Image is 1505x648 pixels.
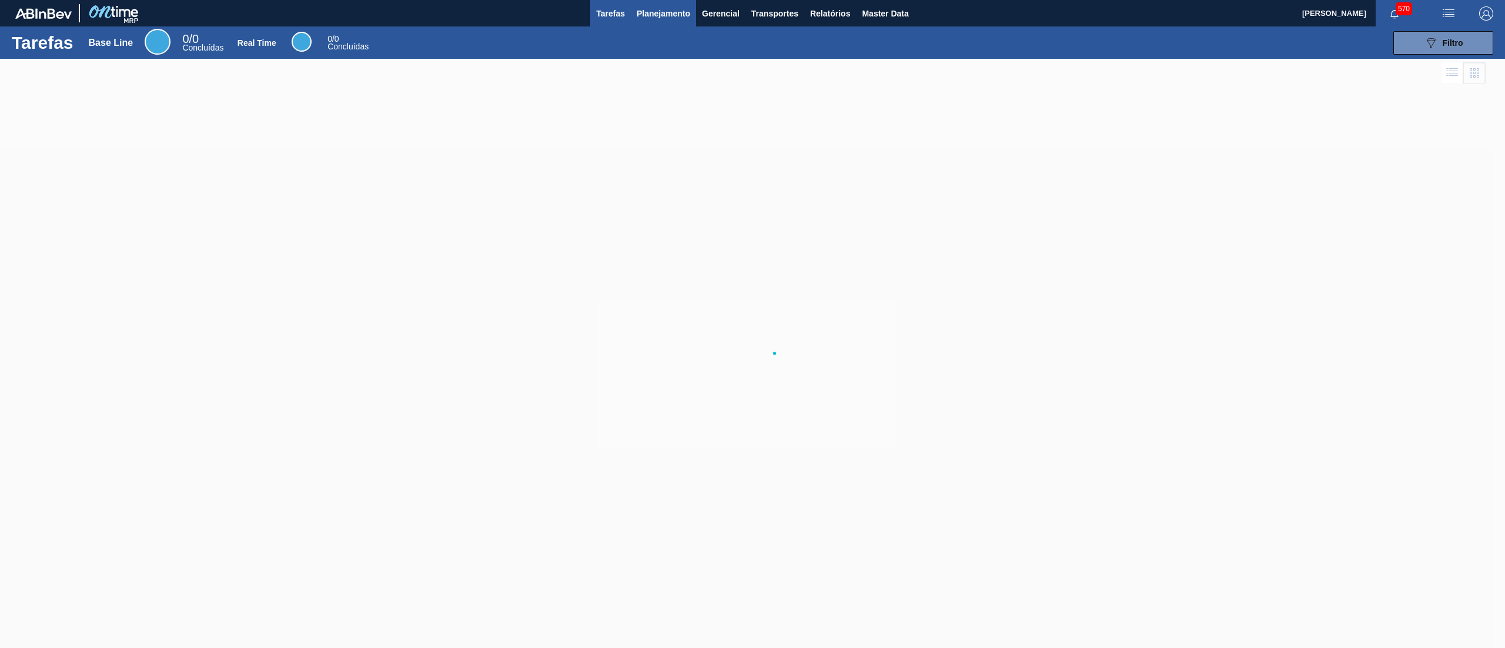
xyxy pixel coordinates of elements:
[182,32,189,45] span: 0
[327,35,369,51] div: Real Time
[1443,38,1463,48] span: Filtro
[182,32,199,45] span: / 0
[327,34,339,44] span: / 0
[596,6,625,21] span: Tarefas
[637,6,690,21] span: Planejamento
[15,8,72,19] img: TNhmsLtSVTkK8tSr43FrP2fwEKptu5GPRR3wAAAABJRU5ErkJggg==
[12,36,73,49] h1: Tarefas
[145,29,170,55] div: Base Line
[1479,6,1493,21] img: Logout
[327,34,332,44] span: 0
[702,6,740,21] span: Gerencial
[751,6,798,21] span: Transportes
[810,6,850,21] span: Relatórios
[1396,2,1412,15] span: 570
[238,38,276,48] div: Real Time
[1393,31,1493,55] button: Filtro
[327,42,369,51] span: Concluídas
[182,34,223,52] div: Base Line
[89,38,133,48] div: Base Line
[182,43,223,52] span: Concluídas
[862,6,908,21] span: Master Data
[292,32,312,52] div: Real Time
[1442,6,1456,21] img: userActions
[1376,5,1413,22] button: Notificações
